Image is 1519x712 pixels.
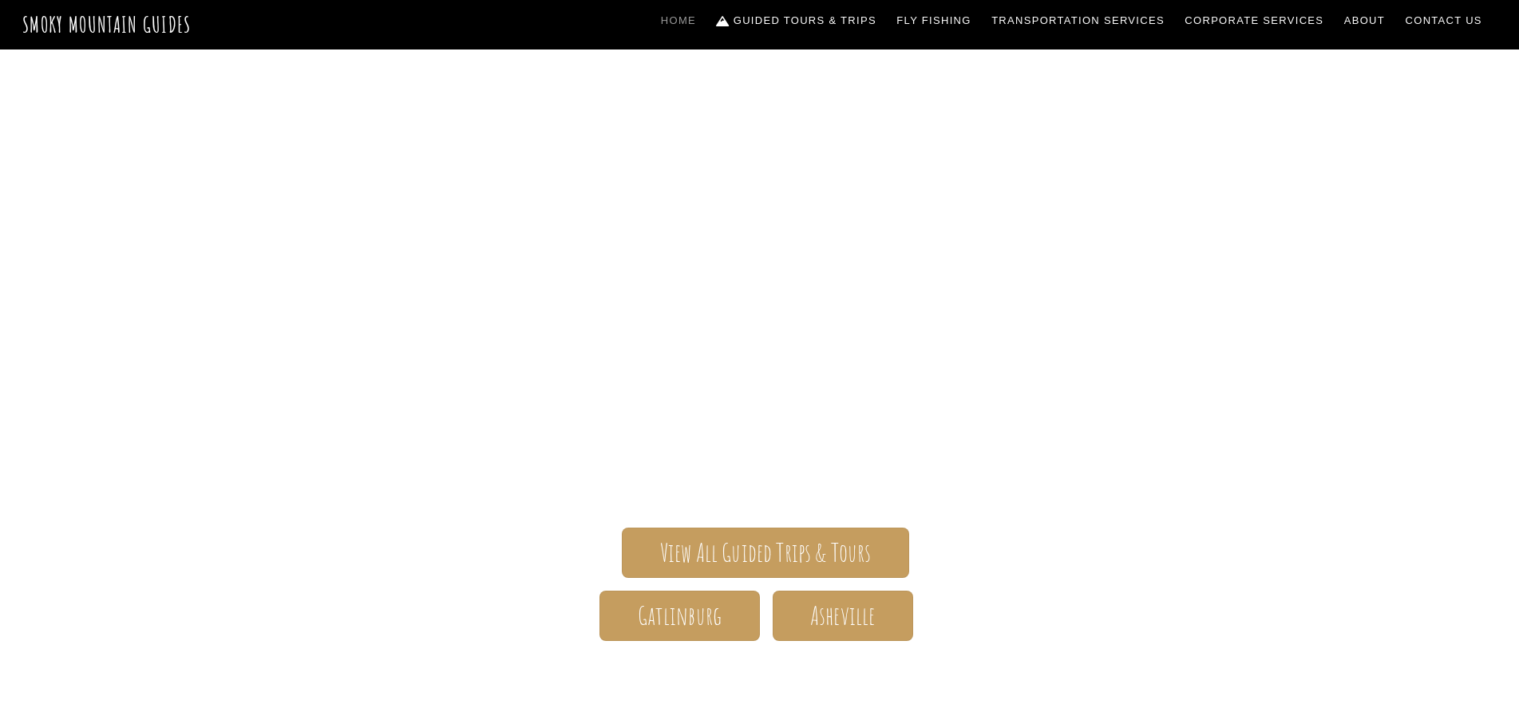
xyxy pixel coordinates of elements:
[710,4,883,38] a: Guided Tours & Trips
[297,357,1223,480] span: The ONLY one-stop, full Service Guide Company for the Gatlinburg and [GEOGRAPHIC_DATA] side of th...
[638,607,722,624] span: Gatlinburg
[622,528,908,578] a: View All Guided Trips & Tours
[660,544,872,561] span: View All Guided Trips & Tours
[297,277,1223,357] span: Smoky Mountain Guides
[1338,4,1391,38] a: About
[1179,4,1331,38] a: Corporate Services
[891,4,978,38] a: Fly Fishing
[773,591,913,641] a: Asheville
[599,591,759,641] a: Gatlinburg
[297,667,1223,705] h1: Your adventure starts here.
[1399,4,1489,38] a: Contact Us
[22,11,192,38] a: Smoky Mountain Guides
[810,607,875,624] span: Asheville
[985,4,1170,38] a: Transportation Services
[655,4,702,38] a: Home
